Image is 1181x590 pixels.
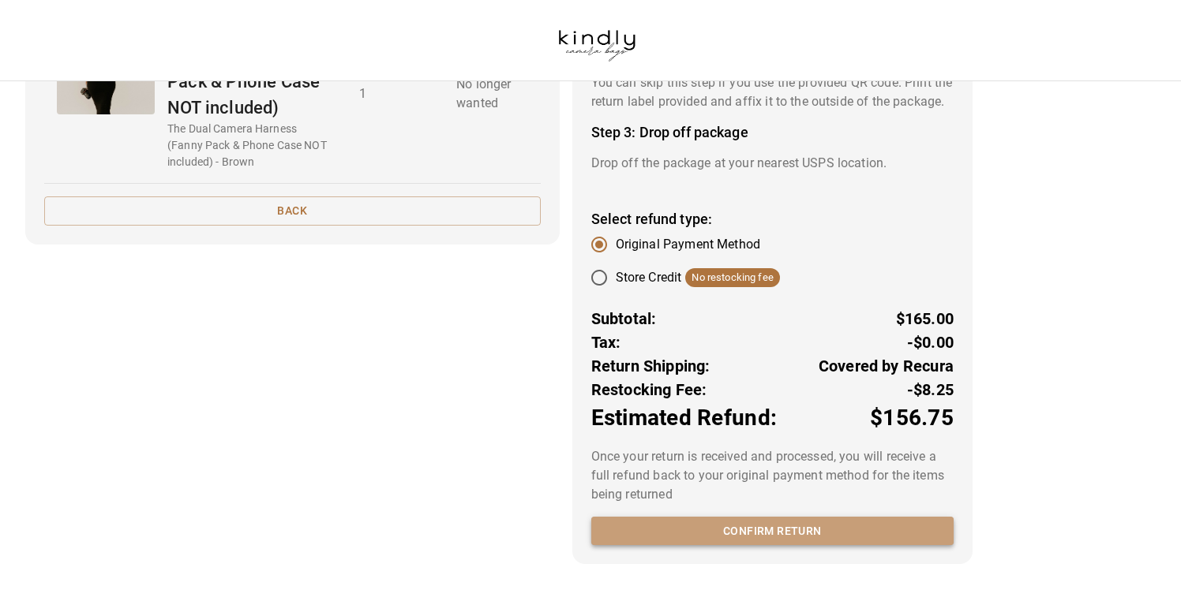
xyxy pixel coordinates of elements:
[536,6,657,74] img: kindlycamerabags.myshopify.com-b37650f6-6cf4-42a0-a808-989f93ebecdf
[819,354,954,378] p: Covered by Recura
[591,354,710,378] p: Return Shipping:
[359,84,431,103] p: 1
[591,401,777,435] p: Estimated Refund:
[591,307,657,330] p: Subtotal:
[907,330,954,354] p: -$0.00
[591,517,954,546] button: Confirm return
[44,196,541,226] button: Back
[591,154,954,173] p: Drop off the package at your nearest USPS location.
[907,378,954,401] p: -$8.25
[167,121,334,170] p: The Dual Camera Harness (Fanny Pack & Phone Case NOT included) - Brown
[591,330,621,354] p: Tax:
[591,211,954,228] h4: Select refund type:
[591,124,954,141] h4: Step 3: Drop off package
[456,75,527,113] p: No longer wanted
[591,378,707,401] p: Restocking Fee:
[591,73,954,111] p: You can skip this step if you use the provided QR code. Print the return label provided and affix...
[896,307,954,330] p: $165.00
[591,447,954,504] p: Once your return is received and processed, you will receive a full refund back to your original ...
[616,268,780,287] div: Store Credit
[616,235,760,254] span: Original Payment Method
[870,401,954,435] p: $156.75
[685,270,780,286] span: No restocking fee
